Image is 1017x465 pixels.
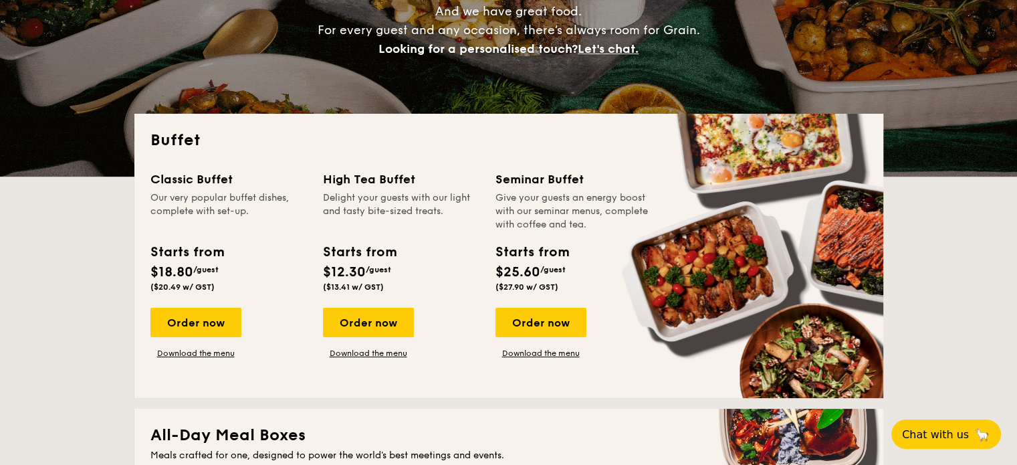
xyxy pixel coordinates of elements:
a: Download the menu [323,348,414,359]
h2: All-Day Meal Boxes [150,425,867,446]
span: $25.60 [495,264,540,280]
div: Order now [495,308,586,337]
span: $18.80 [150,264,193,280]
div: Starts from [323,242,396,262]
span: ($13.41 w/ GST) [323,282,384,292]
span: ($20.49 w/ GST) [150,282,215,292]
div: High Tea Buffet [323,170,479,189]
button: Chat with us🦙 [891,420,1001,449]
div: Our very popular buffet dishes, complete with set-up. [150,191,307,231]
span: ($27.90 w/ GST) [495,282,558,292]
div: Order now [323,308,414,337]
a: Download the menu [495,348,586,359]
div: Give your guests an energy boost with our seminar menus, complete with coffee and tea. [495,191,652,231]
span: /guest [193,265,219,274]
span: Chat with us [902,428,969,441]
div: Delight your guests with our light and tasty bite-sized treats. [323,191,479,231]
div: Classic Buffet [150,170,307,189]
div: Order now [150,308,241,337]
span: $12.30 [323,264,366,280]
h2: Buffet [150,130,867,151]
span: /guest [540,265,566,274]
div: Starts from [150,242,223,262]
span: And we have great food. For every guest and any occasion, there’s always room for Grain. [318,4,700,56]
span: /guest [366,265,391,274]
span: Let's chat. [578,41,639,56]
div: Seminar Buffet [495,170,652,189]
div: Meals crafted for one, designed to power the world's best meetings and events. [150,449,867,462]
a: Download the menu [150,348,241,359]
div: Starts from [495,242,568,262]
span: 🦙 [974,427,990,442]
span: Looking for a personalised touch? [378,41,578,56]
